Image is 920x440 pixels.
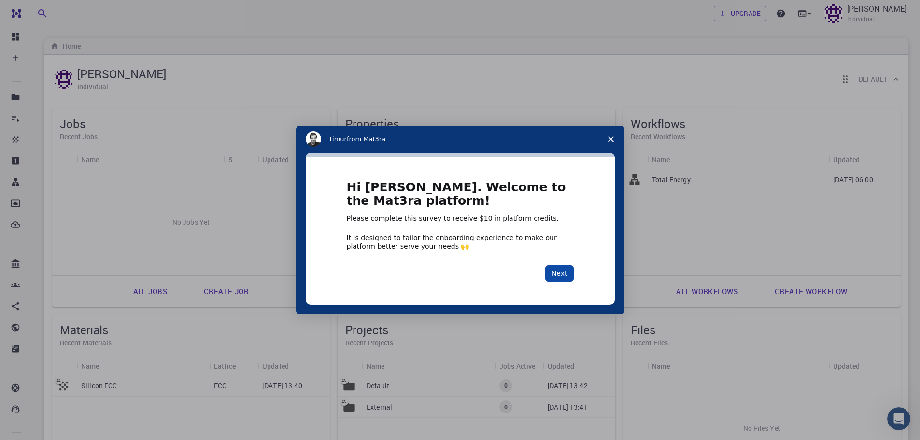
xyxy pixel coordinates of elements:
[347,214,574,224] div: Please complete this survey to receive $10 in platform credits.
[329,135,347,142] span: Timur
[347,233,574,251] div: It is designed to tailor the onboarding experience to make our platform better serve your needs 🙌
[19,7,54,15] span: Support
[545,265,574,282] button: Next
[306,131,321,147] img: Profile image for Timur
[597,126,624,153] span: Close survey
[347,181,574,214] h1: Hi [PERSON_NAME]. Welcome to the Mat3ra platform!
[347,135,385,142] span: from Mat3ra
